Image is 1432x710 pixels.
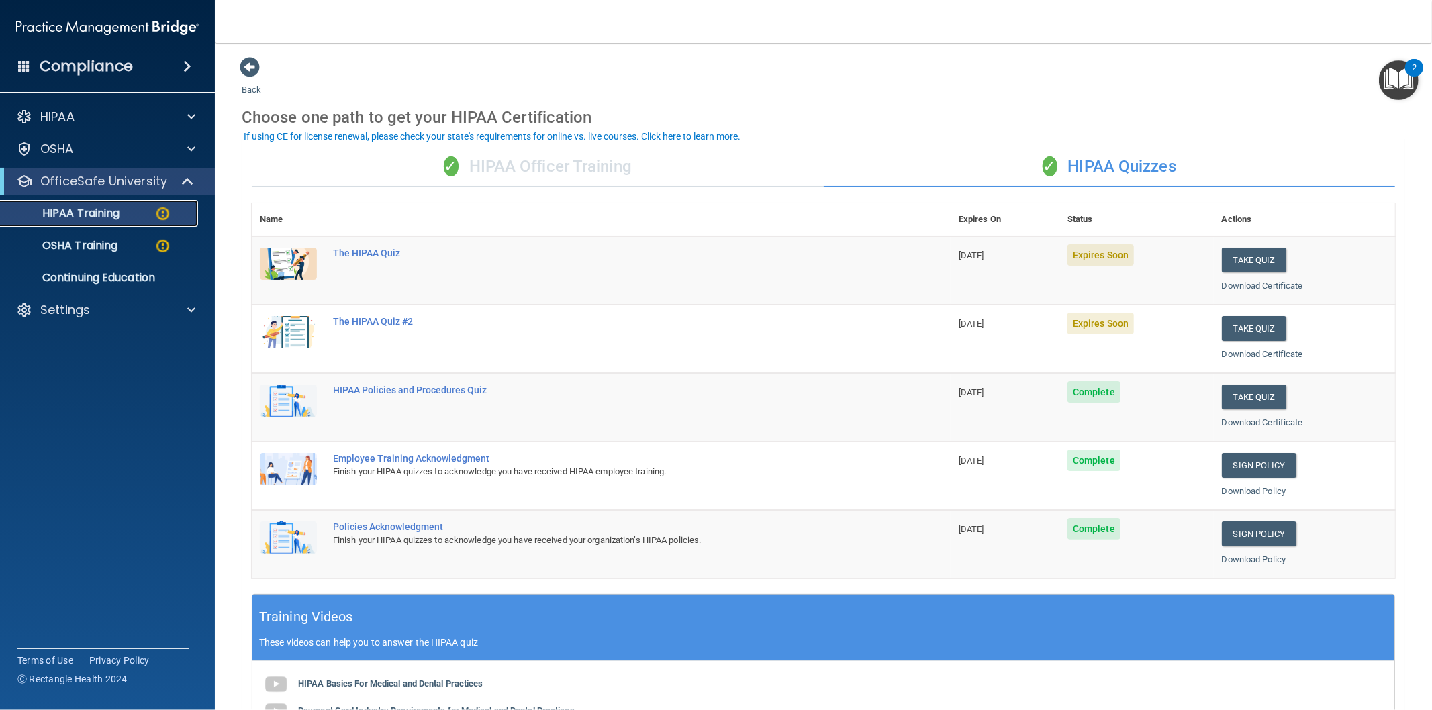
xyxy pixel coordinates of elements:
[40,141,74,157] p: OSHA
[40,109,75,125] p: HIPAA
[89,654,150,667] a: Privacy Policy
[1222,554,1286,564] a: Download Policy
[16,109,195,125] a: HIPAA
[959,456,984,466] span: [DATE]
[1222,349,1303,359] a: Download Certificate
[16,302,195,318] a: Settings
[1412,68,1417,85] div: 2
[1222,521,1296,546] a: Sign Policy
[16,173,195,189] a: OfficeSafe University
[959,524,984,534] span: [DATE]
[9,207,120,220] p: HIPAA Training
[242,98,1405,137] div: Choose one path to get your HIPAA Certification
[333,316,884,327] div: The HIPAA Quiz #2
[40,302,90,318] p: Settings
[333,464,884,480] div: Finish your HIPAA quizzes to acknowledge you have received HIPAA employee training.
[298,678,483,689] b: HIPAA Basics For Medical and Dental Practices
[242,130,743,143] button: If using CE for license renewal, please check your state's requirements for online vs. live cours...
[16,141,195,157] a: OSHA
[9,271,192,285] p: Continuing Education
[244,132,741,141] div: If using CE for license renewal, please check your state's requirements for online vs. live cours...
[1222,453,1296,478] a: Sign Policy
[1043,156,1057,176] span: ✓
[1222,281,1303,291] a: Download Certificate
[242,68,261,95] a: Back
[17,654,73,667] a: Terms of Use
[333,521,884,532] div: Policies Acknowledgment
[333,248,884,258] div: The HIPAA Quiz
[262,671,289,698] img: gray_youtube_icon.38fcd6cc.png
[959,319,984,329] span: [DATE]
[1067,518,1120,540] span: Complete
[333,453,884,464] div: Employee Training Acknowledgment
[1222,385,1286,409] button: Take Quiz
[154,238,171,254] img: warning-circle.0cc9ac19.png
[951,203,1059,236] th: Expires On
[259,605,353,629] h5: Training Videos
[1222,316,1286,341] button: Take Quiz
[252,203,325,236] th: Name
[40,173,167,189] p: OfficeSafe University
[154,205,171,222] img: warning-circle.0cc9ac19.png
[1067,450,1120,471] span: Complete
[17,672,128,686] span: Ⓒ Rectangle Health 2024
[444,156,459,176] span: ✓
[824,147,1396,187] div: HIPAA Quizzes
[959,250,984,260] span: [DATE]
[1222,417,1303,427] a: Download Certificate
[1059,203,1214,236] th: Status
[959,387,984,397] span: [DATE]
[1067,313,1134,334] span: Expires Soon
[1067,381,1120,403] span: Complete
[252,147,824,187] div: HIPAA Officer Training
[333,385,884,395] div: HIPAA Policies and Procedures Quiz
[9,239,117,252] p: OSHA Training
[1214,203,1395,236] th: Actions
[333,532,884,548] div: Finish your HIPAA quizzes to acknowledge you have received your organization’s HIPAA policies.
[40,57,133,76] h4: Compliance
[1222,486,1286,496] a: Download Policy
[259,637,1388,648] p: These videos can help you to answer the HIPAA quiz
[1379,60,1419,100] button: Open Resource Center, 2 new notifications
[16,14,199,41] img: PMB logo
[1067,244,1134,266] span: Expires Soon
[1222,248,1286,272] button: Take Quiz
